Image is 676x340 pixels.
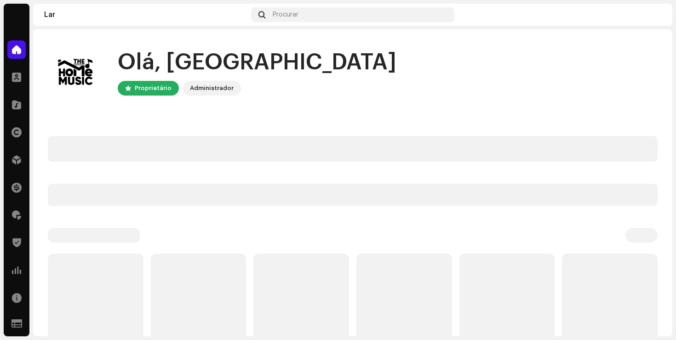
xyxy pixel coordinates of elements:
[118,51,396,74] font: Olá, [GEOGRAPHIC_DATA]
[647,7,661,22] img: 25800e32-e94c-4f6b-8929-2acd5ee19673
[190,85,234,91] font: Administrador
[48,44,103,99] img: 25800e32-e94c-4f6b-8929-2acd5ee19673
[135,85,172,91] font: Proprietário
[44,11,55,18] font: Lar
[273,11,298,18] font: Procurar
